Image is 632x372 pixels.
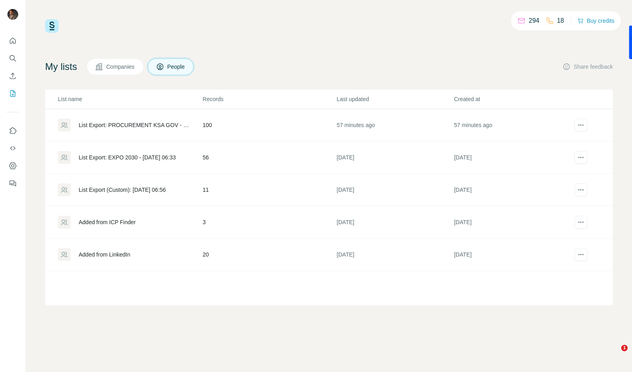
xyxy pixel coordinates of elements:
td: [DATE] [336,239,454,271]
img: Avatar [6,8,19,21]
button: actions [575,183,587,196]
td: [DATE] [454,141,571,174]
td: 3 [202,206,337,239]
td: 11 [202,174,337,206]
span: Companies [106,63,135,71]
button: Use Surfe API [6,141,19,155]
td: [DATE] [336,141,454,174]
p: Created at [454,95,571,103]
button: actions [575,216,587,229]
p: List name [58,95,202,103]
td: 20 [202,239,337,271]
p: Last updated [337,95,453,103]
p: Records [203,95,336,103]
td: 100 [202,109,337,141]
img: Surfe Logo [45,19,59,33]
span: People [167,63,186,71]
td: [DATE] [336,174,454,206]
td: [DATE] [336,206,454,239]
button: actions [575,119,587,131]
td: 57 minutes ago [336,109,454,141]
td: [DATE] [454,206,571,239]
div: Added from ICP Finder [79,218,136,226]
div: Added from LinkedIn [79,251,130,259]
button: Enrich CSV [6,69,19,83]
button: Search [6,51,19,66]
button: Use Surfe on LinkedIn [6,123,19,138]
div: List Export: PROCUREMENT KSA GOV - [DATE] 09:23 [79,121,189,129]
button: Share feedback [563,63,613,71]
button: Dashboard [6,159,19,173]
div: List Export (Custom): [DATE] 06:56 [79,186,166,194]
p: 294 [529,16,539,26]
h4: My lists [45,60,77,73]
button: Quick start [6,34,19,48]
button: actions [575,151,587,164]
td: 56 [202,141,337,174]
td: [DATE] [454,174,571,206]
button: Feedback [6,176,19,191]
span: 1 [621,345,628,351]
button: My lists [6,86,19,101]
button: Buy credits [577,15,614,26]
td: [DATE] [454,239,571,271]
td: 57 minutes ago [454,109,571,141]
div: List Export: EXPO 2030 - [DATE] 06:33 [79,153,176,161]
button: actions [575,248,587,261]
iframe: Intercom live chat [605,345,624,364]
p: 18 [557,16,564,26]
